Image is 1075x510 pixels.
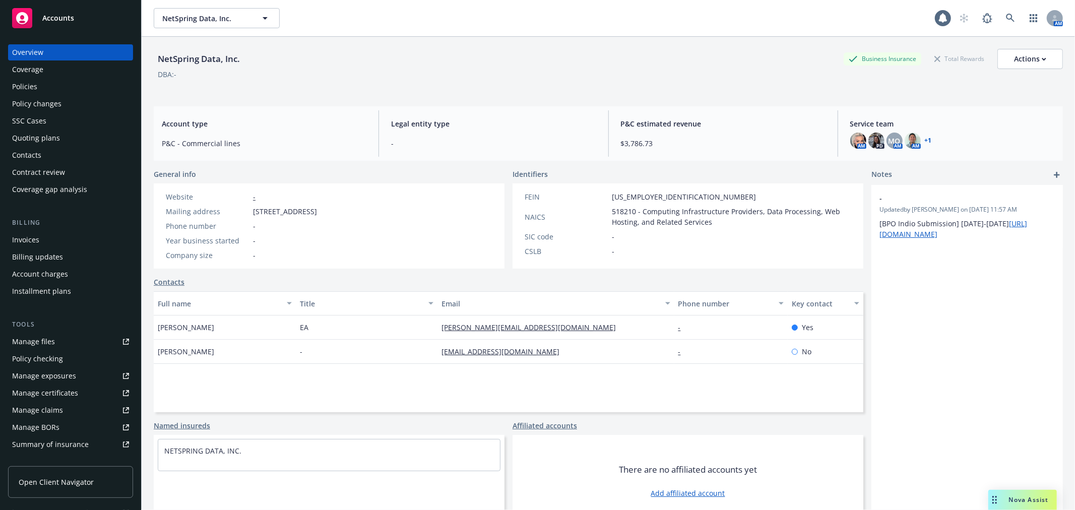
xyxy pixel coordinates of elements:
div: Email [441,298,659,309]
span: Account type [162,118,366,129]
span: MQ [889,136,901,146]
div: Drag to move [988,490,1001,510]
span: No [802,346,811,357]
div: Full name [158,298,281,309]
a: Report a Bug [977,8,997,28]
div: Summary of insurance [12,436,89,453]
div: FEIN [525,192,608,202]
button: Email [437,291,674,315]
div: Contacts [12,147,41,163]
span: NetSpring Data, Inc. [162,13,249,24]
span: P&C - Commercial lines [162,138,366,149]
a: Contacts [8,147,133,163]
span: - [612,246,614,257]
a: Installment plans [8,283,133,299]
div: Installment plans [12,283,71,299]
span: - [391,138,596,149]
span: 518210 - Computing Infrastructure Providers, Data Processing, Web Hosting, and Related Services [612,206,851,227]
div: Contract review [12,164,65,180]
span: There are no affiliated accounts yet [619,464,757,476]
a: Policy changes [8,96,133,112]
a: Named insureds [154,420,210,431]
div: Policy changes [12,96,61,112]
span: [PERSON_NAME] [158,322,214,333]
div: SSC Cases [12,113,46,129]
div: Coverage gap analysis [12,181,87,198]
div: Manage files [12,334,55,350]
a: [EMAIL_ADDRESS][DOMAIN_NAME] [441,347,567,356]
span: EA [300,322,308,333]
span: Open Client Navigator [19,477,94,487]
div: Policy AI ingestions [12,454,77,470]
div: SIC code [525,231,608,242]
span: $3,786.73 [621,138,826,149]
a: - [678,347,689,356]
a: Summary of insurance [8,436,133,453]
button: Nova Assist [988,490,1057,510]
a: - [678,323,689,332]
span: - [300,346,302,357]
a: - [253,192,256,202]
a: Accounts [8,4,133,32]
a: NETSPRING DATA, INC. [164,446,241,456]
div: Policies [12,79,37,95]
a: Switch app [1024,8,1044,28]
div: Actions [1014,49,1046,69]
a: Billing updates [8,249,133,265]
div: Quoting plans [12,130,60,146]
span: Legal entity type [391,118,596,129]
span: - [879,193,1029,204]
div: Manage certificates [12,385,78,401]
div: Manage BORs [12,419,59,435]
a: Policies [8,79,133,95]
div: CSLB [525,246,608,257]
span: Yes [802,322,813,333]
div: Policy checking [12,351,63,367]
span: [STREET_ADDRESS] [253,206,317,217]
div: Phone number [166,221,249,231]
a: Manage files [8,334,133,350]
div: Website [166,192,249,202]
span: [US_EMPLOYER_IDENTIFICATION_NUMBER] [612,192,756,202]
a: SSC Cases [8,113,133,129]
div: Business Insurance [844,52,921,65]
span: Notes [871,169,892,181]
button: NetSpring Data, Inc. [154,8,280,28]
div: Tools [8,320,133,330]
a: Coverage gap analysis [8,181,133,198]
div: Account charges [12,266,68,282]
a: add [1051,169,1063,181]
div: Phone number [678,298,773,309]
a: Account charges [8,266,133,282]
a: [PERSON_NAME][EMAIL_ADDRESS][DOMAIN_NAME] [441,323,624,332]
a: Manage exposures [8,368,133,384]
div: Year business started [166,235,249,246]
div: NetSpring Data, Inc. [154,52,244,66]
button: Full name [154,291,296,315]
div: Coverage [12,61,43,78]
a: Policy checking [8,351,133,367]
span: Updated by [PERSON_NAME] on [DATE] 11:57 AM [879,205,1055,214]
img: photo [850,133,866,149]
div: Company size [166,250,249,261]
span: - [253,250,256,261]
a: Add affiliated account [651,488,725,498]
a: Quoting plans [8,130,133,146]
span: Nova Assist [1009,495,1049,504]
a: Affiliated accounts [513,420,577,431]
img: photo [868,133,884,149]
div: Title [300,298,423,309]
div: Total Rewards [929,52,989,65]
a: Manage claims [8,402,133,418]
a: Search [1000,8,1021,28]
div: DBA: - [158,69,176,80]
div: NAICS [525,212,608,222]
button: Phone number [674,291,788,315]
span: Identifiers [513,169,548,179]
span: [PERSON_NAME] [158,346,214,357]
span: P&C estimated revenue [621,118,826,129]
a: Manage BORs [8,419,133,435]
a: Invoices [8,232,133,248]
div: Key contact [792,298,848,309]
